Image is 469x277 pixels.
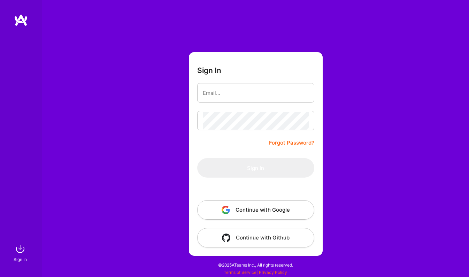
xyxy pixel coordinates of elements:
[197,66,221,75] h3: Sign In
[222,234,230,242] img: icon
[197,158,314,178] button: Sign In
[203,84,309,102] input: Email...
[269,139,314,147] a: Forgot Password?
[224,270,287,275] span: |
[197,200,314,220] button: Continue with Google
[13,242,27,256] img: sign in
[14,256,27,263] div: Sign In
[224,270,256,275] a: Terms of Service
[259,270,287,275] a: Privacy Policy
[14,14,28,26] img: logo
[15,242,27,263] a: sign inSign In
[42,256,469,274] div: © 2025 ATeams Inc., All rights reserved.
[222,206,230,214] img: icon
[197,228,314,247] button: Continue with Github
